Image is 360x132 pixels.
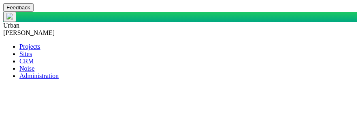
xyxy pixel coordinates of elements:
div: [PERSON_NAME] [3,29,357,37]
img: UrbanGroupSolutionsTheme$USG_Images$logo.png [6,13,13,19]
span: [PERSON_NAME] [3,29,55,36]
a: Administration [19,72,59,79]
button: Feedback [3,3,34,12]
span: Urban [3,22,19,29]
a: Projects [19,43,40,50]
a: Noise [19,65,34,72]
a: CRM [19,58,34,65]
a: Sites [19,50,32,57]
